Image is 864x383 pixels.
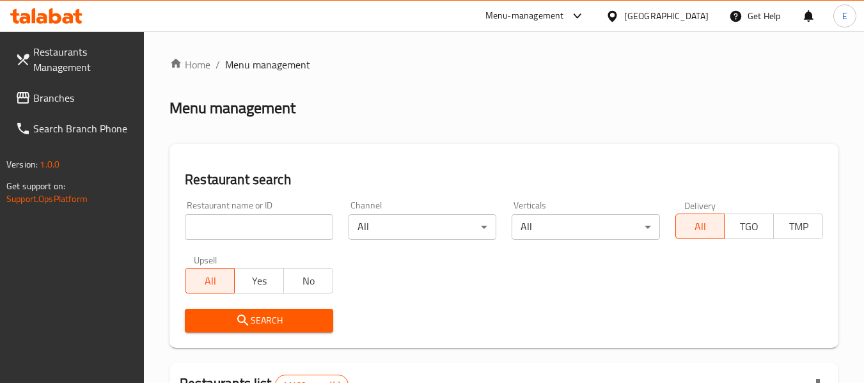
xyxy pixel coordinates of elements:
[6,191,88,207] a: Support.OpsPlatform
[681,217,720,236] span: All
[33,90,134,106] span: Branches
[169,98,295,118] h2: Menu management
[185,268,235,293] button: All
[842,9,847,23] span: E
[675,214,725,239] button: All
[5,113,145,144] a: Search Branch Phone
[779,217,818,236] span: TMP
[485,8,564,24] div: Menu-management
[349,214,496,240] div: All
[724,214,774,239] button: TGO
[33,44,134,75] span: Restaurants Management
[40,156,59,173] span: 1.0.0
[283,268,333,293] button: No
[185,309,333,332] button: Search
[512,214,659,240] div: All
[194,255,217,264] label: Upsell
[216,57,220,72] li: /
[6,156,38,173] span: Version:
[169,57,838,72] nav: breadcrumb
[185,214,333,240] input: Search for restaurant name or ID..
[234,268,284,293] button: Yes
[33,121,134,136] span: Search Branch Phone
[195,313,322,329] span: Search
[6,178,65,194] span: Get support on:
[773,214,823,239] button: TMP
[289,272,328,290] span: No
[169,57,210,72] a: Home
[5,82,145,113] a: Branches
[240,272,279,290] span: Yes
[624,9,709,23] div: [GEOGRAPHIC_DATA]
[185,170,823,189] h2: Restaurant search
[225,57,310,72] span: Menu management
[5,36,145,82] a: Restaurants Management
[684,201,716,210] label: Delivery
[730,217,769,236] span: TGO
[191,272,230,290] span: All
